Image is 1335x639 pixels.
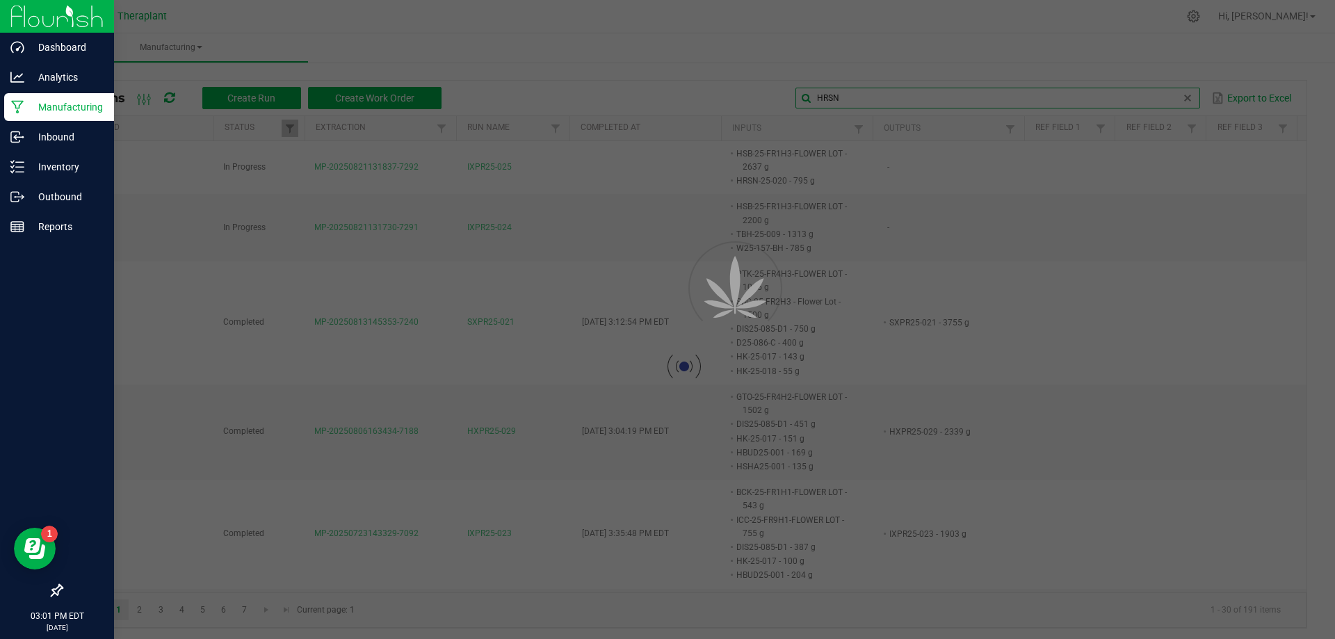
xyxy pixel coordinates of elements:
p: [DATE] [6,622,108,633]
p: Inbound [24,129,108,145]
p: Outbound [24,188,108,205]
inline-svg: Outbound [10,190,24,204]
p: Inventory [24,159,108,175]
inline-svg: Inbound [10,130,24,144]
p: Manufacturing [24,99,108,115]
p: Reports [24,218,108,235]
inline-svg: Reports [10,220,24,234]
p: 03:01 PM EDT [6,610,108,622]
iframe: Resource center [14,528,56,569]
iframe: Resource center unread badge [41,526,58,542]
inline-svg: Analytics [10,70,24,84]
p: Dashboard [24,39,108,56]
inline-svg: Dashboard [10,40,24,54]
inline-svg: Inventory [10,160,24,174]
inline-svg: Manufacturing [10,100,24,114]
p: Analytics [24,69,108,86]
